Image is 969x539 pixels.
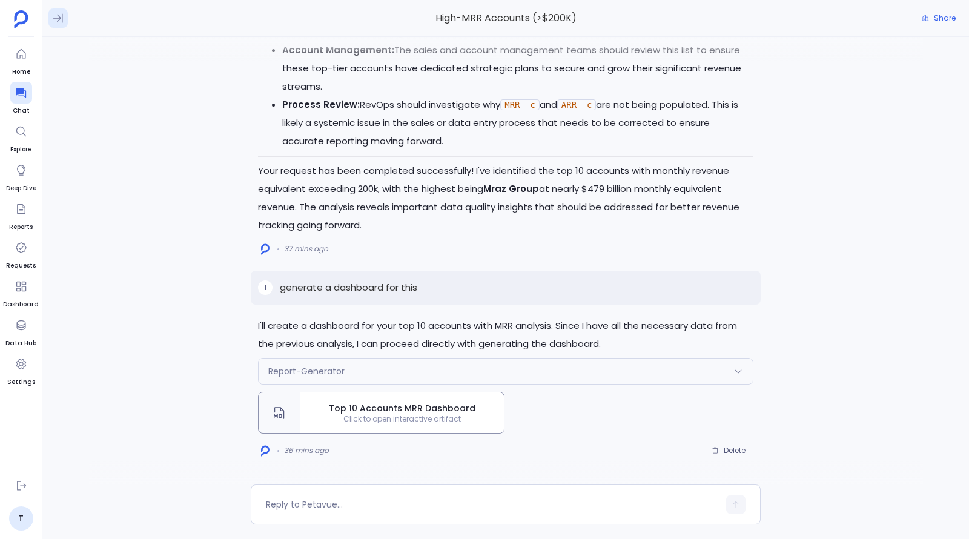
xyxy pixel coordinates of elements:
[7,353,35,387] a: Settings
[6,261,36,271] span: Requests
[284,446,329,455] span: 36 mins ago
[5,339,36,348] span: Data Hub
[261,445,270,457] img: logo
[724,446,746,455] span: Delete
[268,365,345,377] span: Report-Generator
[5,314,36,348] a: Data Hub
[280,280,417,295] p: generate a dashboard for this
[10,106,32,116] span: Chat
[10,145,32,154] span: Explore
[3,300,39,309] span: Dashboard
[282,41,753,96] li: The sales and account management teams should review this list to ensure these top-tier accounts ...
[251,10,761,26] span: High-MRR Accounts (>$200K)
[300,414,504,424] span: Click to open interactive artifact
[282,98,360,111] strong: Process Review:
[9,198,33,232] a: Reports
[6,184,36,193] span: Deep Dive
[282,96,753,150] li: RevOps should investigate why and are not being populated. This is likely a systemic issue in the...
[6,237,36,271] a: Requests
[914,10,963,27] button: Share
[284,244,328,254] span: 37 mins ago
[10,43,32,77] a: Home
[261,243,270,255] img: logo
[10,121,32,154] a: Explore
[704,441,753,460] button: Delete
[557,99,597,110] code: ARR__c
[483,182,539,195] strong: Mraz Group
[7,377,35,387] span: Settings
[934,13,956,23] span: Share
[3,276,39,309] a: Dashboard
[6,159,36,193] a: Deep Dive
[263,283,268,293] span: T
[14,10,28,28] img: petavue logo
[258,317,753,353] p: I'll create a dashboard for your top 10 accounts with MRR analysis. Since I have all the necessar...
[305,402,499,414] span: Top 10 Accounts MRR Dashboard
[258,392,504,434] button: Top 10 Accounts MRR DashboardClick to open interactive artifact
[258,162,753,234] p: Your request has been completed successfully! I've identified the top 10 accounts with monthly re...
[10,67,32,77] span: Home
[9,222,33,232] span: Reports
[500,99,540,110] code: MRR__c
[9,506,33,531] a: T
[10,82,32,116] a: Chat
